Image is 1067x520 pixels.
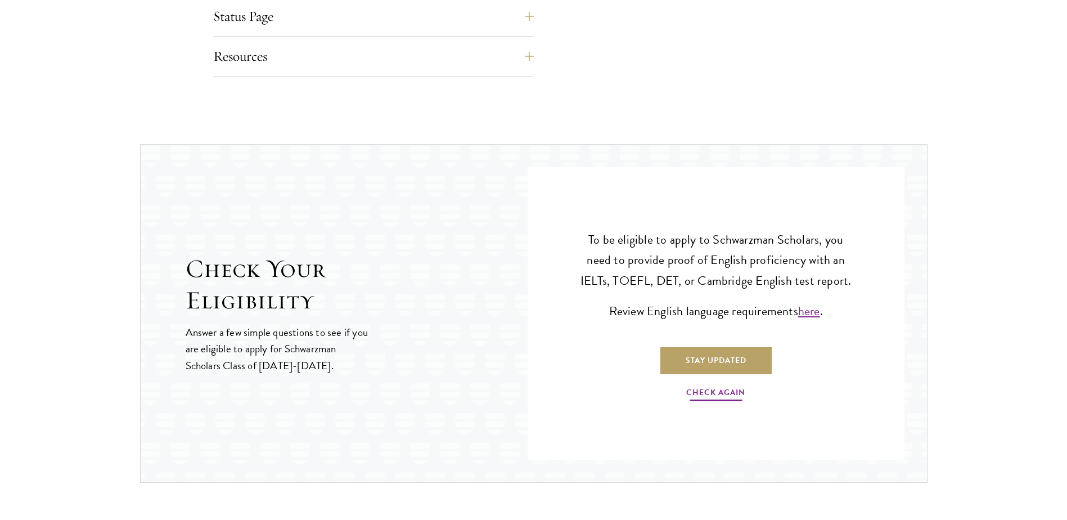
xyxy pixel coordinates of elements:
button: Status Page [213,3,534,30]
p: Review English language requirements . [578,301,854,322]
a: Stay Updated [660,347,772,374]
h2: Check Your Eligibility [186,253,528,316]
p: To be eligible to apply to Schwarzman Scholars, you need to provide proof of English proficiency ... [578,230,854,292]
a: here [798,302,820,320]
p: Answer a few simple questions to see if you are eligible to apply for Schwarzman Scholars Class o... [186,324,370,373]
a: Check Again [686,385,745,403]
button: Resources [213,43,534,70]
